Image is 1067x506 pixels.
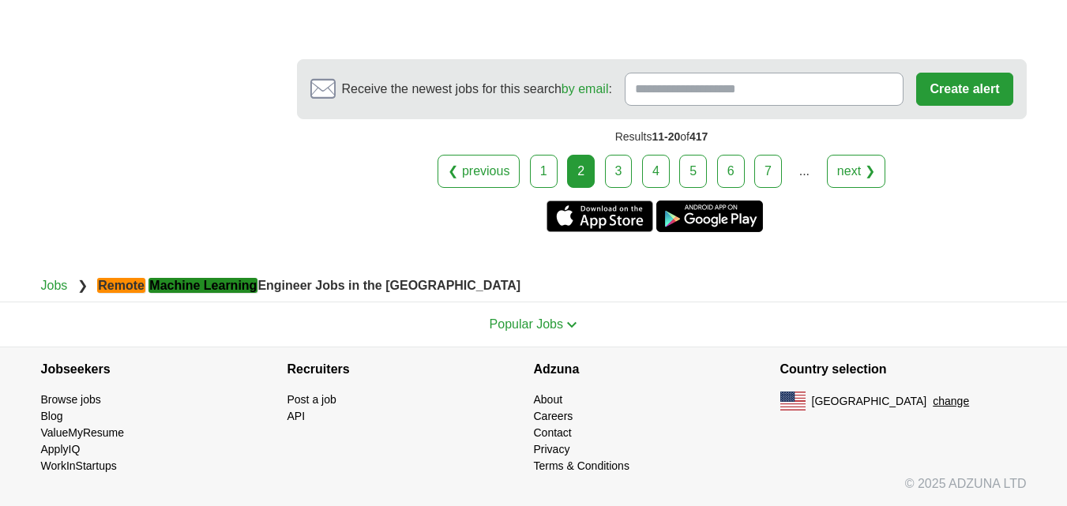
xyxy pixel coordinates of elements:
[656,201,763,232] a: Get the Android app
[534,443,570,455] a: Privacy
[780,347,1027,392] h4: Country selection
[652,130,680,143] span: 11-20
[28,474,1039,506] div: © 2025 ADZUNA LTD
[812,393,927,410] span: [GEOGRAPHIC_DATA]
[566,321,577,328] img: toggle icon
[490,317,563,331] span: Popular Jobs
[530,155,558,188] a: 1
[534,426,572,439] a: Contact
[534,410,573,422] a: Careers
[534,393,563,406] a: About
[780,392,806,410] img: US flag
[689,130,708,143] span: 417
[342,80,612,99] span: Receive the newest jobs for this search :
[567,155,595,188] div: 2
[41,393,101,406] a: Browse jobs
[41,279,68,292] a: Jobs
[547,201,653,232] a: Get the iPhone app
[287,410,306,422] a: API
[933,393,969,410] button: change
[534,459,629,472] a: Terms & Conditions
[754,155,782,188] a: 7
[287,393,336,406] a: Post a job
[41,443,81,455] a: ApplyIQ
[679,155,707,188] a: 5
[605,155,633,188] a: 3
[642,155,670,188] a: 4
[788,156,820,187] div: ...
[97,278,520,293] strong: Engineer Jobs in the [GEOGRAPHIC_DATA]
[827,155,885,188] a: next ❯
[438,155,520,188] a: ❮ previous
[41,459,117,472] a: WorkInStartups
[77,279,88,292] span: ❯
[97,278,145,293] em: Remote
[562,82,609,96] a: by email
[41,410,63,422] a: Blog
[717,155,745,188] a: 6
[148,278,257,293] em: Machine Learning
[916,73,1013,106] button: Create alert
[41,426,125,439] a: ValueMyResume
[297,119,1027,155] div: Results of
